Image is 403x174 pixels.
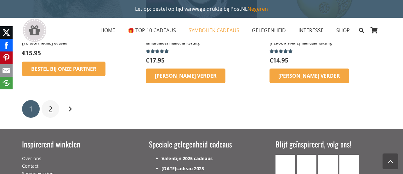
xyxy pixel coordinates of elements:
bdi: 15.95 [22,49,41,57]
a: Bestel bij onze Partner [22,62,105,76]
h3: Inspirerend winkelen [22,139,128,150]
h3: Speciale gelegenheid cadeaus [149,139,254,150]
span: € [270,56,273,64]
a: Zoeken [356,22,367,38]
div: Gewaardeerd 4.67 uit 5 [146,49,170,54]
span: SYMBOLIEK CADEAUS [189,27,239,34]
a: cadeau 2025 [176,165,204,171]
span: GELEGENHEID [252,27,286,34]
h2: [PERSON_NAME] cadeau [22,39,133,46]
a: Lees meer over “Yin Yang mandala ketting” [270,69,349,83]
a: Terug naar top [383,153,398,169]
h3: Blijf geïnspireerd, volg ons! [275,139,381,150]
span: Gewaardeerd uit 5 [270,49,294,54]
span: € [22,49,26,57]
h2: Mindfulness mandala ketting [146,39,257,46]
a: 🎁 TOP 10 CADEAUS🎁 TOP 10 CADEAUS Menu [122,22,182,38]
a: Valentijn 2025 cadeaus [162,155,213,161]
h2: [PERSON_NAME] mandala ketting [270,39,381,46]
span: Pagina 1 [22,100,40,118]
a: Winkelwagen [367,18,381,43]
a: Negeren [247,5,268,12]
a: INTERESSEINTERESSE Menu [292,22,330,38]
a: HOMEHOME Menu [94,22,122,38]
nav: Berichten paginering [22,99,381,119]
a: Volgende [61,100,79,118]
a: Over ons [22,155,41,161]
span: 2 [48,104,53,114]
a: GELEGENHEIDGELEGENHEID Menu [246,22,292,38]
span: 1 [29,104,33,114]
div: Gewaardeerd 5.00 uit 5 [270,49,294,54]
a: Lees meer over “Mindfulness mandala ketting” [146,69,226,83]
span: SHOP [336,27,350,34]
span: Gewaardeerd uit 5 [146,49,168,54]
bdi: 17.95 [146,56,165,64]
span: € [146,56,149,64]
a: [DATE] [162,165,176,171]
a: Contact [22,163,38,169]
a: SYMBOLIEK CADEAUSSYMBOLIEK CADEAUS Menu [182,22,246,38]
span: HOME [100,27,115,34]
a: Pagina 2 [42,100,59,118]
a: gift-box-icon-grey-inspirerendwinkelen [22,19,47,42]
bdi: 14.95 [270,56,288,64]
span: INTERESSE [298,27,324,34]
a: SHOPSHOP Menu [330,22,356,38]
span: 🎁 TOP 10 CADEAUS [128,27,176,34]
